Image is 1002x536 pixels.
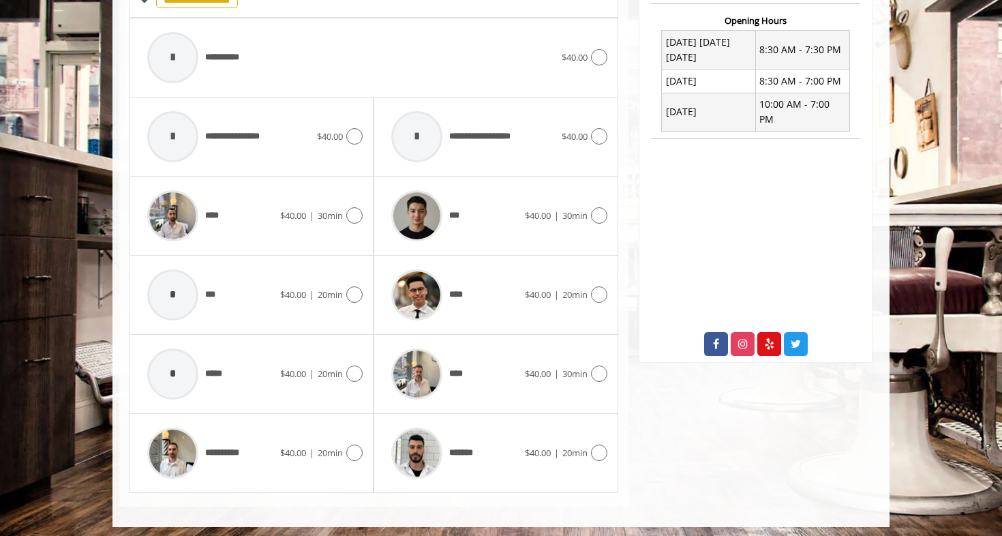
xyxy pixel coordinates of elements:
span: $40.00 [525,288,551,301]
span: 20min [318,368,343,380]
span: 20min [318,288,343,301]
td: [DATE] [662,93,756,132]
span: | [554,288,559,301]
span: 20min [562,288,588,301]
td: 8:30 AM - 7:00 PM [755,70,849,93]
td: [DATE] [662,70,756,93]
span: $40.00 [280,447,306,459]
span: 30min [318,209,343,222]
span: | [309,209,314,222]
span: | [309,288,314,301]
span: $40.00 [562,51,588,63]
span: $40.00 [525,368,551,380]
span: $40.00 [317,130,343,143]
span: $40.00 [280,288,306,301]
span: 30min [562,209,588,222]
span: $40.00 [280,209,306,222]
h3: Opening Hours [651,16,860,25]
span: $40.00 [562,130,588,143]
span: | [309,447,314,459]
span: 20min [318,447,343,459]
span: | [554,447,559,459]
span: | [554,368,559,380]
td: 8:30 AM - 7:30 PM [755,31,849,70]
span: 30min [562,368,588,380]
span: $40.00 [525,447,551,459]
span: | [309,368,314,380]
span: $40.00 [525,209,551,222]
span: $40.00 [280,368,306,380]
td: 10:00 AM - 7:00 PM [755,93,849,132]
span: 20min [562,447,588,459]
span: | [554,209,559,222]
td: [DATE] [DATE] [DATE] [662,31,756,70]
